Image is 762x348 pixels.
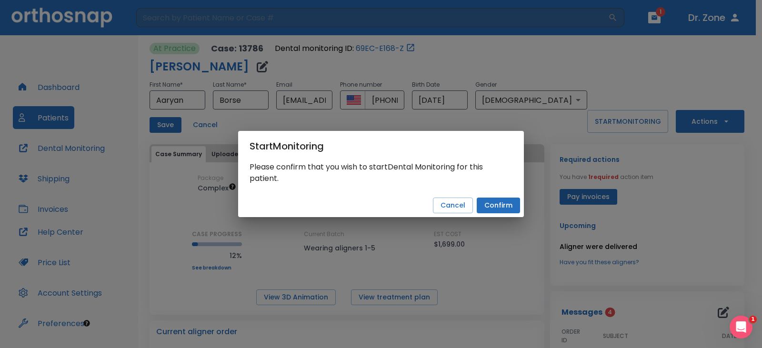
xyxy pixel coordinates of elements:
h2: Start Monitoring [238,131,524,161]
p: Please confirm that you wish to start Dental Monitoring for this patient. [250,161,512,184]
button: Cancel [433,198,473,213]
iframe: Intercom live chat [730,316,752,338]
span: 1 [749,316,757,323]
button: Confirm [477,198,520,213]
